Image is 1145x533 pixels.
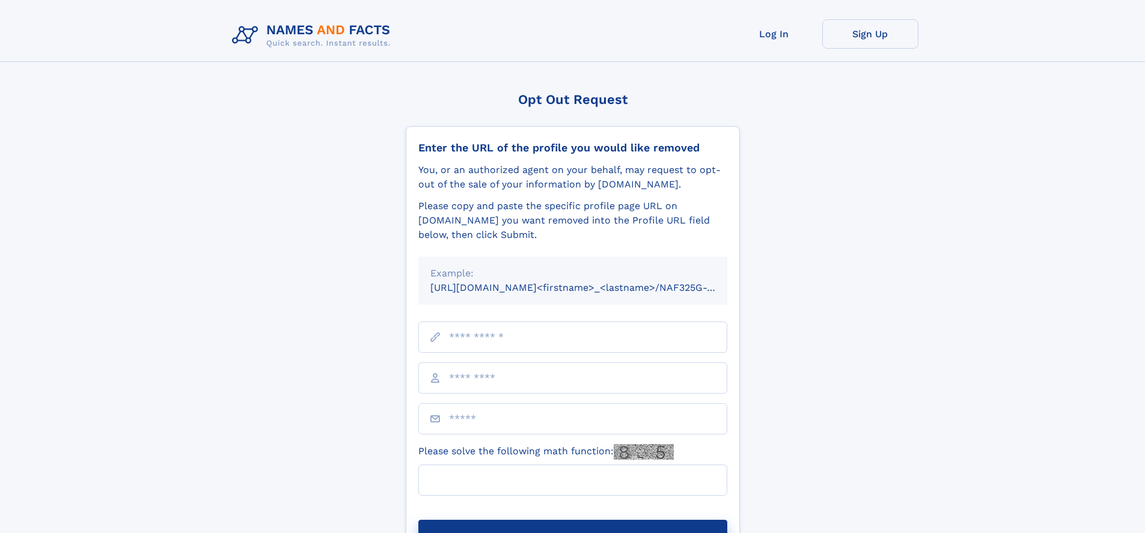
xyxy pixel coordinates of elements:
[418,444,674,460] label: Please solve the following math function:
[406,92,740,107] div: Opt Out Request
[430,266,715,281] div: Example:
[418,141,727,154] div: Enter the URL of the profile you would like removed
[227,19,400,52] img: Logo Names and Facts
[726,19,822,49] a: Log In
[430,282,750,293] small: [URL][DOMAIN_NAME]<firstname>_<lastname>/NAF325G-xxxxxxxx
[418,199,727,242] div: Please copy and paste the specific profile page URL on [DOMAIN_NAME] you want removed into the Pr...
[418,163,727,192] div: You, or an authorized agent on your behalf, may request to opt-out of the sale of your informatio...
[822,19,918,49] a: Sign Up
